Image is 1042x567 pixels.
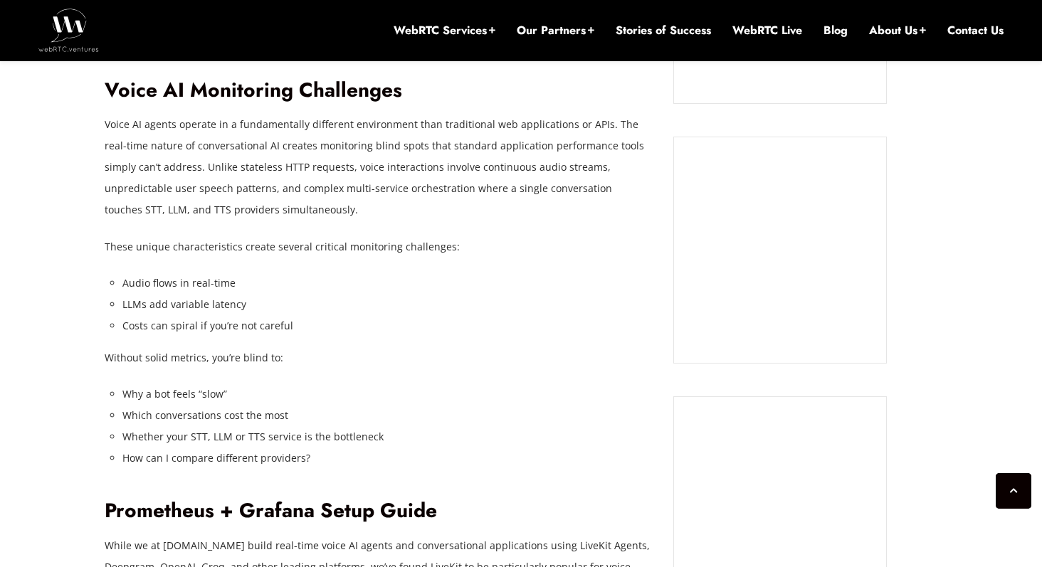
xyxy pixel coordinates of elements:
li: Which conversations cost the most [122,405,653,426]
a: Stories of Success [616,23,711,38]
iframe: Embedded CTA [688,152,872,349]
li: How can I compare different providers? [122,447,653,469]
li: Why a bot feels “slow” [122,383,653,405]
a: About Us [869,23,926,38]
li: Audio flows in real-time [122,272,653,294]
li: Costs can spiral if you’re not careful [122,315,653,337]
h2: Voice AI Monitoring Challenges [105,78,653,103]
img: WebRTC.ventures [38,9,99,51]
a: WebRTC Live [732,23,802,38]
h2: Prometheus + Grafana Setup Guide [105,499,653,524]
li: Whether your STT, LLM or TTS service is the bottleneck [122,426,653,447]
a: Blog [823,23,848,38]
li: LLMs add variable latency [122,294,653,315]
p: Voice AI agents operate in a fundamentally different environment than traditional web application... [105,114,653,221]
a: Our Partners [517,23,594,38]
a: WebRTC Services [394,23,495,38]
a: Contact Us [947,23,1004,38]
p: Without solid metrics, you’re blind to: [105,347,653,369]
p: These unique characteristics create several critical monitoring challenges: [105,236,653,258]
